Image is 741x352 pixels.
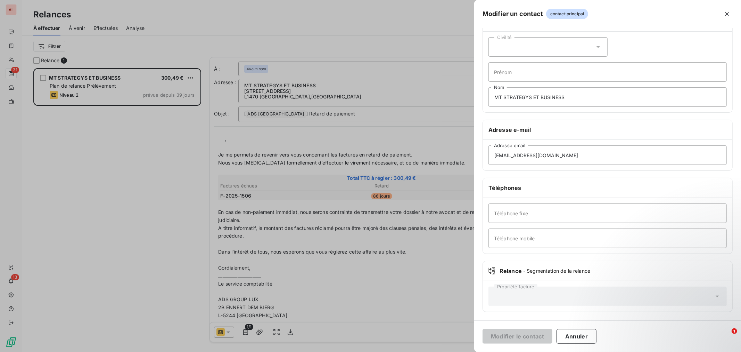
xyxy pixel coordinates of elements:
input: placeholder [488,203,727,223]
iframe: Intercom notifications message [602,285,741,333]
input: placeholder [488,229,727,248]
input: placeholder [488,87,727,107]
h6: Adresse e-mail [488,126,727,134]
input: placeholder [488,145,727,165]
iframe: Intercom live chat [717,328,734,345]
button: Annuler [557,329,596,344]
h6: Téléphones [488,184,727,192]
input: placeholder [488,62,727,82]
button: Modifier le contact [483,329,552,344]
div: Relance [488,267,727,275]
span: 1 [732,328,737,334]
span: contact principal [546,9,588,19]
h5: Modifier un contact [483,9,543,19]
span: - Segmentation de la relance [523,267,590,274]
